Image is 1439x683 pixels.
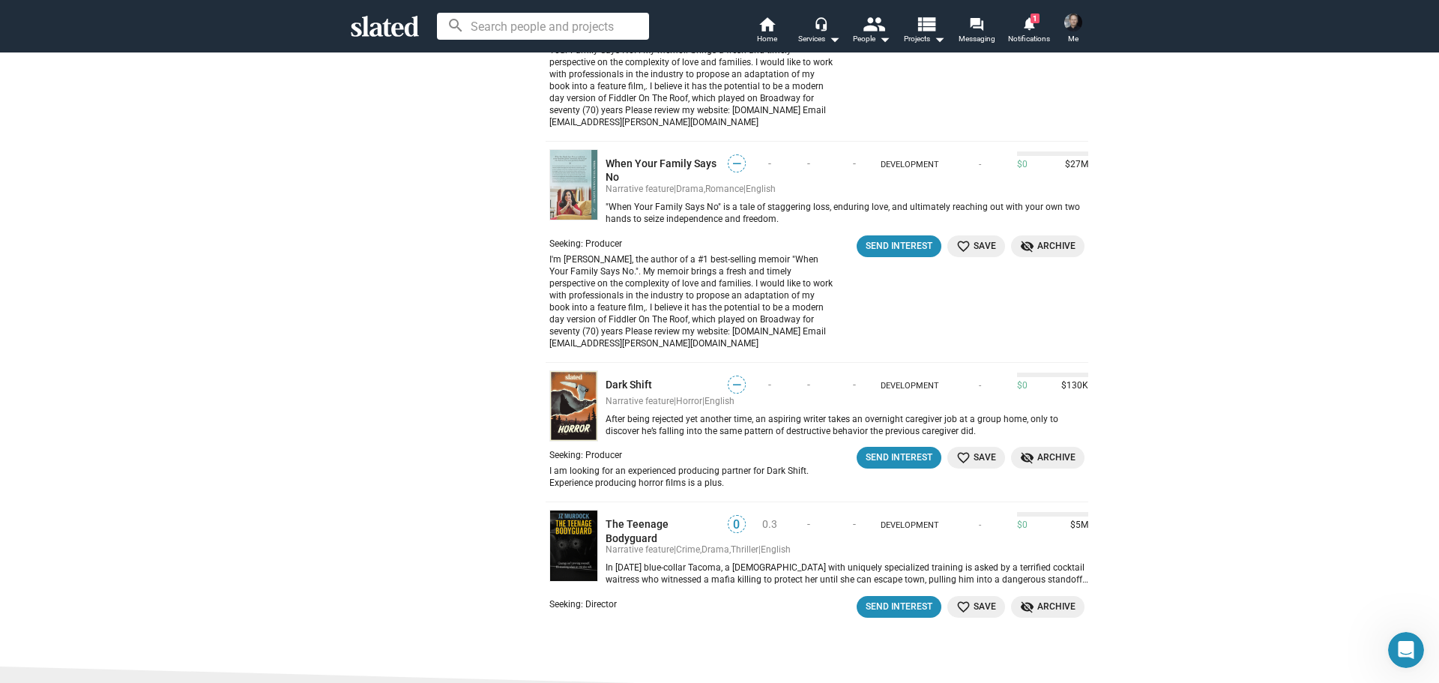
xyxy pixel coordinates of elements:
[863,13,884,34] mat-icon: people
[755,362,785,395] td: -
[956,451,971,465] mat-icon: favorite_border
[606,544,676,555] span: Narrative feature |
[798,30,840,48] div: Services
[702,544,731,555] span: Drama,
[437,13,649,40] input: Search people and projects
[877,141,943,184] td: Development
[606,184,676,194] span: Narrative feature |
[1064,520,1088,532] span: $5M
[743,184,746,194] span: |
[956,239,971,253] mat-icon: favorite_border
[606,396,676,406] span: Narrative feature |
[825,30,843,48] mat-icon: arrow_drop_down
[793,15,845,48] button: Services
[866,238,932,254] div: Send Interest
[606,562,1088,586] div: In [DATE] blue-collar Tacoma, a [DEMOGRAPHIC_DATA] with uniquely specialized training is asked by...
[549,599,617,610] span: Seeking: Director
[866,599,932,615] div: Send Interest
[956,600,971,614] mat-icon: favorite_border
[549,238,622,249] span: Seeking: Producer
[676,396,702,406] span: Horror
[1031,13,1040,23] span: 1
[1017,159,1028,171] span: $0
[676,544,702,555] span: Crime,
[549,32,834,128] div: I'm [PERSON_NAME], the author of a #1 best-selling memoir "When Your Family Says No.". My memoir ...
[758,15,776,33] mat-icon: home
[746,184,776,194] span: English
[728,157,745,171] span: —
[549,510,598,581] img: The Teenage Bodyguard
[728,517,745,532] span: 0
[1011,596,1084,618] button: Archive
[857,447,941,469] button: Send Interest
[1020,451,1034,465] mat-icon: visibility_off
[947,380,1013,392] div: -
[549,253,834,349] div: I'm [PERSON_NAME], the author of a #1 best-selling memoir "When Your Family Says No.". My memoir ...
[959,30,995,48] span: Messaging
[1017,520,1028,532] span: $0
[857,235,941,257] button: Send Interest
[1011,235,1084,257] button: Archive
[969,16,983,31] mat-icon: forum
[877,362,943,395] td: Development
[758,544,761,555] span: |
[606,157,719,184] a: When Your Family Says No
[1020,599,1076,615] span: Archive
[728,378,745,392] span: —
[755,141,785,184] td: -
[1020,600,1034,614] mat-icon: visibility_off
[947,159,1013,171] div: -
[606,202,1088,226] div: "When Your Family Says No" is a tale of staggering loss, enduring love, and ultimately reaching o...
[947,596,1005,618] button: Save
[898,15,950,48] button: Projects
[875,30,893,48] mat-icon: arrow_drop_down
[1017,380,1028,392] span: $0
[1020,450,1076,466] span: Archive
[1055,10,1091,49] button: Ken WombleMe
[785,141,832,184] td: -
[956,450,996,466] span: Save
[857,596,941,618] button: Send Interest
[785,502,832,545] td: -
[1020,239,1034,253] mat-icon: visibility_off
[904,30,945,48] span: Projects
[676,184,705,194] span: Drama,
[606,517,719,544] a: The Teenage Bodyguard
[947,520,1013,532] div: -
[606,378,719,392] a: Dark Shift
[832,362,877,395] td: -
[956,599,996,615] span: Save
[947,235,1005,257] button: Save
[930,30,948,48] mat-icon: arrow_drop_down
[549,450,622,460] span: Seeking: Producer
[845,15,898,48] button: People
[1068,30,1079,48] span: Me
[832,502,877,545] td: -
[549,465,834,489] div: I am looking for an experienced producing partner for Dark Shift. Experience producing horror fil...
[915,13,937,34] mat-icon: view_list
[740,15,793,48] a: Home
[761,544,791,555] span: English
[1003,15,1055,48] a: 1Notifications
[1022,16,1036,30] mat-icon: notifications
[1064,13,1082,31] img: Ken Womble
[1020,238,1076,254] span: Archive
[762,518,777,530] span: 0.3
[814,16,827,30] mat-icon: headset_mic
[950,15,1003,48] a: Messaging
[705,396,734,406] span: English
[785,362,832,395] td: -
[606,414,1088,438] div: After being rejected yet another time, an aspiring writer takes an overnight caregiver job at a g...
[549,370,598,442] img: Dark Shift
[1388,632,1424,668] iframe: Intercom live chat
[947,447,1005,469] button: Save
[866,450,932,466] div: Send Interest
[853,30,890,48] div: People
[705,184,743,194] span: Romance
[877,502,943,545] td: Development
[1055,380,1088,392] span: $130K
[1011,447,1084,469] button: Archive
